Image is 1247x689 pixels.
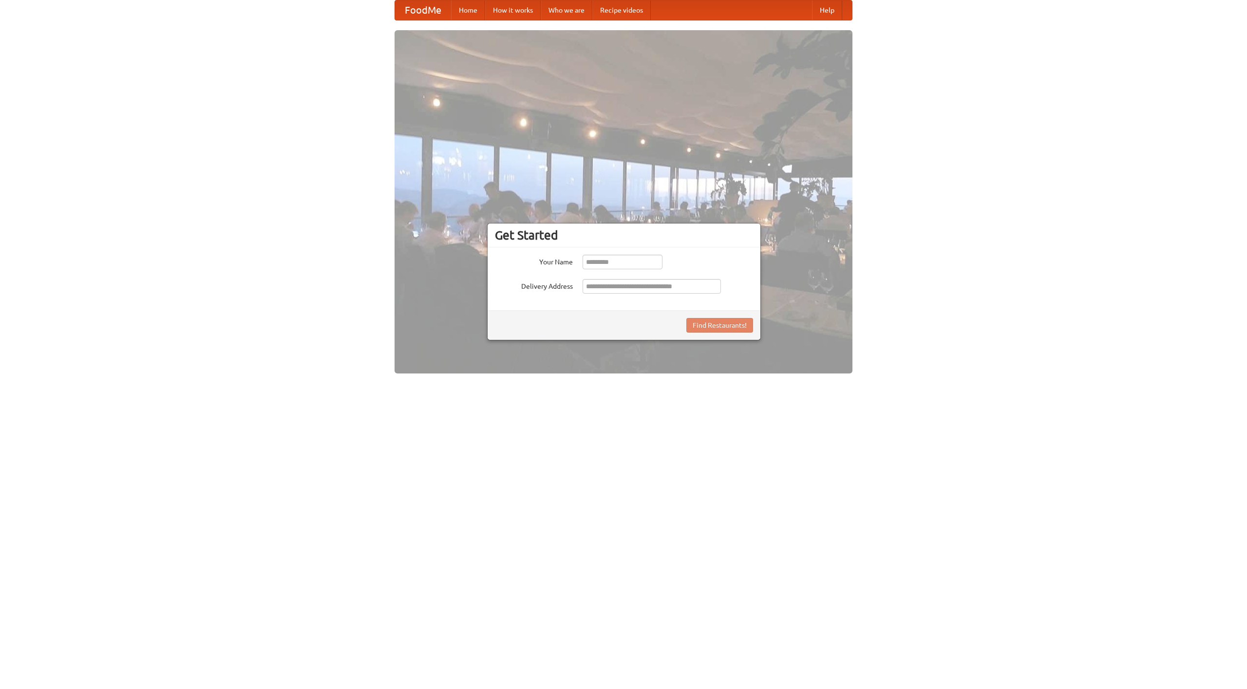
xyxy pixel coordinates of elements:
a: FoodMe [395,0,451,20]
a: Who we are [541,0,592,20]
a: Home [451,0,485,20]
a: Recipe videos [592,0,651,20]
a: How it works [485,0,541,20]
label: Your Name [495,255,573,267]
label: Delivery Address [495,279,573,291]
h3: Get Started [495,228,753,242]
a: Help [812,0,842,20]
button: Find Restaurants! [686,318,753,333]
